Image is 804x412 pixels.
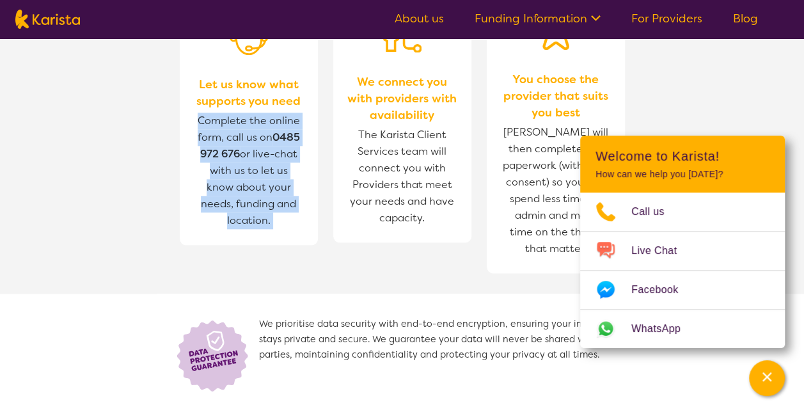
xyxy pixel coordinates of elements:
[346,123,459,230] span: The Karista Client Services team will connect you with Providers that meet your needs and have ca...
[631,241,692,260] span: Live Chat
[631,11,702,26] a: For Providers
[733,11,758,26] a: Blog
[475,11,601,26] a: Funding Information
[172,317,259,393] img: Lock icon
[346,74,459,123] span: We connect you with providers with availability
[749,360,785,396] button: Channel Menu
[580,193,785,348] ul: Choose channel
[15,10,80,29] img: Karista logo
[595,169,769,180] p: How can we help you [DATE]?
[500,71,612,121] span: You choose the provider that suits you best
[198,114,300,227] span: Complete the online form, call us on or live-chat with us to let us know about your needs, fundin...
[500,121,612,260] span: [PERSON_NAME] will then complete the paperwork (with your consent) so you can spend less time on ...
[580,136,785,348] div: Channel Menu
[595,148,769,164] h2: Welcome to Karista!
[631,280,693,299] span: Facebook
[631,319,696,338] span: WhatsApp
[395,11,444,26] a: About us
[259,317,633,393] span: We prioritise data security with end-to-end encryption, ensuring your information stays private a...
[193,76,305,109] span: Let us know what supports you need
[580,310,785,348] a: Web link opens in a new tab.
[631,202,680,221] span: Call us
